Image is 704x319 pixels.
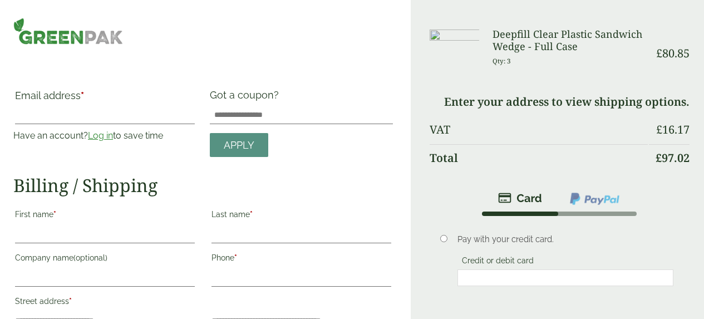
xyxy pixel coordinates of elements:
[656,122,690,137] bdi: 16.17
[656,150,662,165] span: £
[430,116,648,143] th: VAT
[457,256,538,268] label: Credit or debit card
[81,90,84,101] abbr: required
[210,89,283,106] label: Got a coupon?
[430,144,648,171] th: Total
[73,253,107,262] span: (optional)
[493,57,511,65] small: Qty: 3
[430,89,690,115] td: Enter your address to view shipping options.
[88,130,113,141] a: Log in
[15,91,195,106] label: Email address
[211,207,391,225] label: Last name
[69,297,72,306] abbr: required
[15,207,195,225] label: First name
[569,192,621,206] img: ppcp-gateway.png
[211,250,391,269] label: Phone
[250,210,253,219] abbr: required
[656,150,690,165] bdi: 97.02
[457,233,674,246] p: Pay with your credit card.
[234,253,237,262] abbr: required
[53,210,56,219] abbr: required
[210,133,268,157] a: Apply
[493,28,648,52] h3: Deepfill Clear Plastic Sandwich Wedge - Full Case
[498,192,542,205] img: stripe.png
[15,250,195,269] label: Company name
[656,46,662,61] span: £
[224,139,254,151] span: Apply
[656,46,690,61] bdi: 80.85
[13,18,123,45] img: GreenPak Supplies
[656,122,662,137] span: £
[461,273,671,283] iframe: Secure payment input frame
[13,175,393,196] h2: Billing / Shipping
[13,129,196,143] p: Have an account? to save time
[15,293,195,312] label: Street address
